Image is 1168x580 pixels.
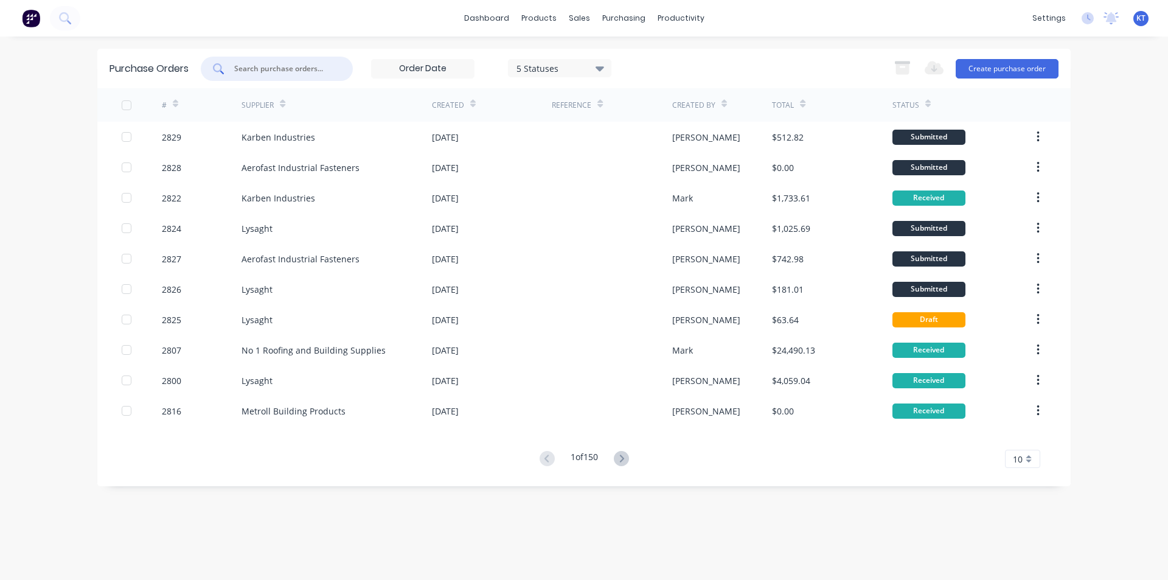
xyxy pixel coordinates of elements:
[242,131,315,144] div: Karben Industries
[772,405,794,418] div: $0.00
[432,283,459,296] div: [DATE]
[772,131,804,144] div: $512.82
[242,100,274,111] div: Supplier
[22,9,40,27] img: Factory
[242,253,360,265] div: Aerofast Industrial Fasteners
[162,374,181,387] div: 2800
[162,405,181,418] div: 2816
[596,9,652,27] div: purchasing
[162,161,181,174] div: 2828
[772,374,810,387] div: $4,059.04
[892,130,965,145] div: Submitted
[892,373,965,388] div: Received
[772,283,804,296] div: $181.01
[432,405,459,418] div: [DATE]
[242,283,273,296] div: Lysaght
[672,253,740,265] div: [PERSON_NAME]
[1013,453,1023,466] span: 10
[432,100,464,111] div: Created
[1026,9,1072,27] div: settings
[432,192,459,204] div: [DATE]
[672,192,693,204] div: Mark
[892,282,965,297] div: Submitted
[432,344,459,357] div: [DATE]
[772,192,810,204] div: $1,733.61
[372,60,474,78] input: Order Date
[892,221,965,236] div: Submitted
[162,192,181,204] div: 2822
[892,312,965,327] div: Draft
[109,61,189,76] div: Purchase Orders
[242,405,346,418] div: Metroll Building Products
[458,9,515,27] a: dashboard
[772,161,794,174] div: $0.00
[432,313,459,326] div: [DATE]
[672,313,740,326] div: [PERSON_NAME]
[772,100,794,111] div: Total
[242,192,315,204] div: Karben Industries
[162,131,181,144] div: 2829
[892,404,965,419] div: Received
[772,222,810,235] div: $1,025.69
[432,131,459,144] div: [DATE]
[652,9,711,27] div: productivity
[552,100,591,111] div: Reference
[432,222,459,235] div: [DATE]
[892,251,965,267] div: Submitted
[242,344,386,357] div: No 1 Roofing and Building Supplies
[672,222,740,235] div: [PERSON_NAME]
[571,450,598,468] div: 1 of 150
[432,374,459,387] div: [DATE]
[772,344,815,357] div: $24,490.13
[892,100,919,111] div: Status
[772,253,804,265] div: $742.98
[242,374,273,387] div: Lysaght
[672,100,715,111] div: Created By
[672,374,740,387] div: [PERSON_NAME]
[672,283,740,296] div: [PERSON_NAME]
[162,100,167,111] div: #
[892,343,965,358] div: Received
[515,9,563,27] div: products
[892,160,965,175] div: Submitted
[1136,13,1145,24] span: KT
[516,61,603,74] div: 5 Statuses
[563,9,596,27] div: sales
[233,63,334,75] input: Search purchase orders...
[162,222,181,235] div: 2824
[432,161,459,174] div: [DATE]
[672,405,740,418] div: [PERSON_NAME]
[672,161,740,174] div: [PERSON_NAME]
[162,313,181,326] div: 2825
[772,313,799,326] div: $63.64
[162,344,181,357] div: 2807
[242,313,273,326] div: Lysaght
[956,59,1058,79] button: Create purchase order
[162,253,181,265] div: 2827
[162,283,181,296] div: 2826
[242,161,360,174] div: Aerofast Industrial Fasteners
[672,131,740,144] div: [PERSON_NAME]
[892,190,965,206] div: Received
[672,344,693,357] div: Mark
[432,253,459,265] div: [DATE]
[242,222,273,235] div: Lysaght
